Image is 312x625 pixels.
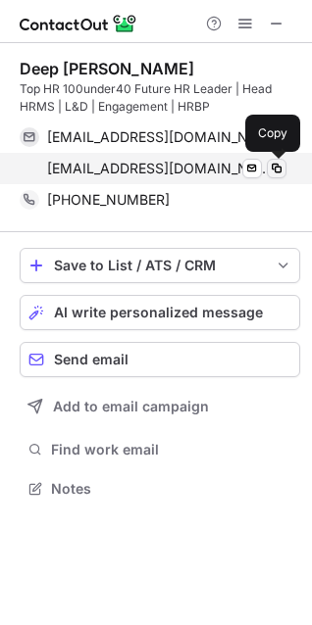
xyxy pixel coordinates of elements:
span: Send email [54,352,129,367]
button: AI write personalized message [20,295,300,330]
button: Send email [20,342,300,377]
button: Add to email campaign [20,389,300,424]
span: Notes [51,480,292,498]
span: AI write personalized message [54,305,263,320]
button: Notes [20,475,300,503]
img: ContactOut v5.3.10 [20,12,137,35]
span: [EMAIL_ADDRESS][DOMAIN_NAME] [47,128,272,146]
div: Save to List / ATS / CRM [54,258,266,273]
span: [PHONE_NUMBER] [47,191,170,209]
button: save-profile-one-click [20,248,300,283]
button: Find work email [20,436,300,463]
span: [EMAIL_ADDRESS][DOMAIN_NAME] [47,160,272,177]
div: Top HR 100under40 Future HR Leader | Head HRMS | L&D | Engagement | HRBP [20,80,300,116]
span: Find work email [51,441,292,458]
span: Add to email campaign [53,399,209,414]
div: Deep [PERSON_NAME] [20,59,194,78]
